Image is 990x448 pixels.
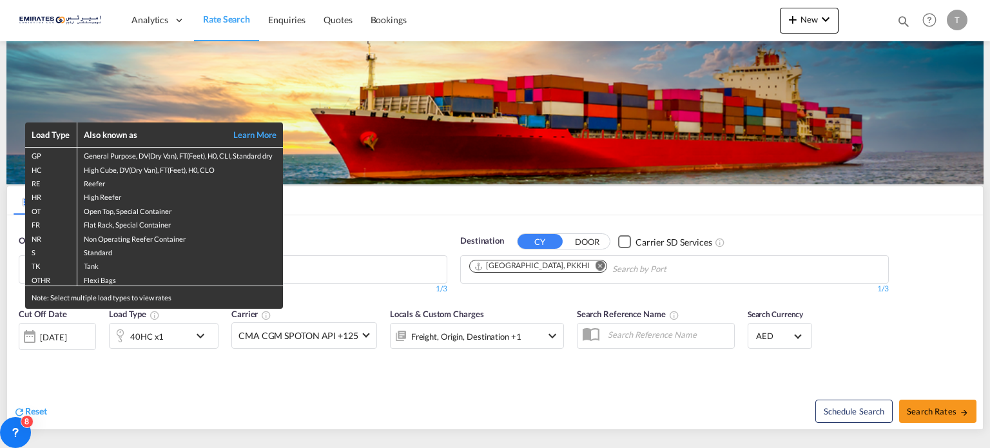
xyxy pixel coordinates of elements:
[77,244,283,258] td: Standard
[77,175,283,189] td: Reefer
[25,122,77,148] th: Load Type
[77,148,283,162] td: General Purpose, DV(Dry Van), FT(Feet), H0, CLI, Standard dry
[25,148,77,162] td: GP
[77,162,283,175] td: High Cube, DV(Dry Van), FT(Feet), H0, CLO
[25,162,77,175] td: HC
[25,272,77,286] td: OTHR
[25,217,77,230] td: FR
[25,189,77,202] td: HR
[77,189,283,202] td: High Reefer
[25,244,77,258] td: S
[77,272,283,286] td: Flexi Bags
[25,175,77,189] td: RE
[84,129,219,141] div: Also known as
[77,258,283,271] td: Tank
[77,231,283,244] td: Non Operating Reefer Container
[25,258,77,271] td: TK
[25,203,77,217] td: OT
[77,203,283,217] td: Open Top, Special Container
[77,217,283,230] td: Flat Rack, Special Container
[218,129,277,141] a: Learn More
[25,286,283,309] div: Note: Select multiple load types to view rates
[25,231,77,244] td: NR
